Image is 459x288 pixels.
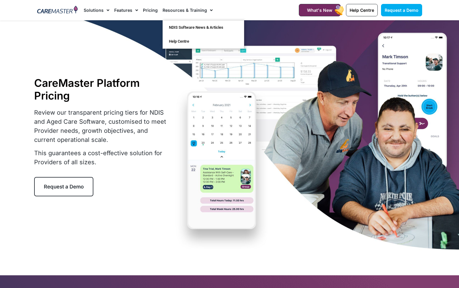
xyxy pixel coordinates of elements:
a: What's New [299,4,341,16]
h1: CareMaster Platform Pricing [34,77,170,102]
a: Request a Demo [34,177,93,196]
img: CareMaster Logo [37,6,78,15]
span: Request a Demo [44,184,84,190]
ul: Resources & Training [163,20,244,49]
a: Help Centre [346,4,378,16]
p: This guarantees a cost-effective solution for Providers of all sizes. [34,149,170,167]
a: Help Centre [163,34,244,48]
span: Help Centre [350,8,374,13]
span: Request a Demo [385,8,419,13]
p: Review our transparent pricing tiers for NDIS and Aged Care Software, customised to meet Provider... [34,108,170,144]
a: Request a Demo [381,4,422,16]
span: What's New [307,8,332,13]
a: NDIS Software News & Articles [163,21,244,34]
